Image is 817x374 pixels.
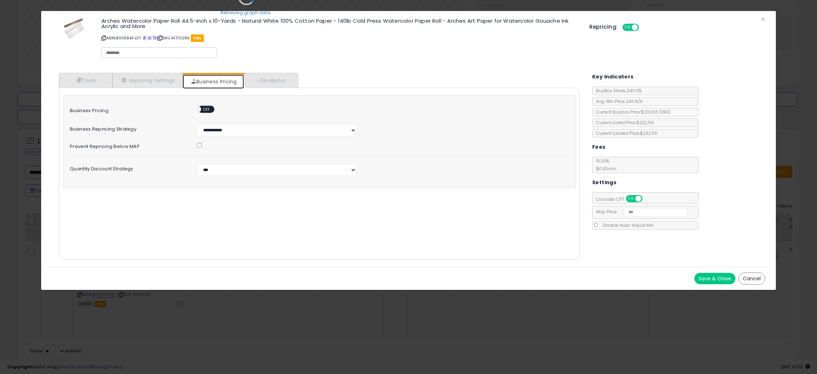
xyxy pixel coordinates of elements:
[201,106,213,112] span: OFF
[623,24,632,31] span: ON
[65,142,192,149] label: Prevent repricing below MAP
[589,24,618,30] h5: Repricing:
[592,72,634,81] h5: Key Indicators
[593,209,687,215] span: Map Price:
[65,106,192,113] label: Business Pricing
[593,120,654,126] span: Current Listed Price: $232.56
[593,98,643,104] span: Avg. Win Price 24h: N/A
[738,273,765,285] button: Cancel
[65,164,192,171] label: Quantity Discount Strategy
[245,73,297,88] a: Analytics
[593,88,641,94] span: BuyBox Share 24h: 0%
[659,109,671,115] span: ( FBA )
[65,124,192,132] label: Business Repricing Strategy
[59,73,112,88] a: Costs
[593,130,657,136] span: Current Landed Price: $232.56
[761,14,765,24] span: ×
[593,109,671,115] span: Current Buybox Price:
[641,196,652,202] span: OFF
[592,178,616,187] h5: Settings
[627,196,635,202] span: ON
[112,73,183,88] a: Repricing Settings
[641,109,671,115] span: $232.56
[592,143,606,152] h5: Fees
[593,166,616,172] span: $0.30 min
[593,158,616,172] span: 15.00 %
[183,75,244,89] a: Business Pricing
[638,24,649,31] span: OFF
[221,9,272,16] div: Retrieving graph data..
[593,196,652,202] span: Consider CPT:
[694,273,735,284] button: Save & Close
[599,222,654,228] span: Disable Auto-Adjust Min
